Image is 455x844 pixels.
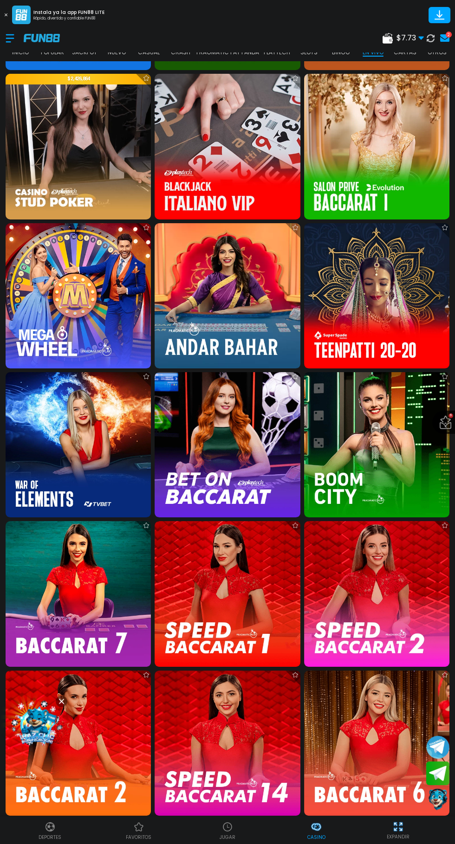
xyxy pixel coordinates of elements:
[108,48,126,57] p: NUEVO
[12,6,31,24] img: App Logo
[33,9,104,16] p: Instala ya la app FUN88 LITE
[183,820,272,841] a: Casino JugarCasino JugarJUGAR
[72,48,97,57] p: JACKPOT
[446,32,452,38] div: 2
[6,820,94,841] a: DeportesDeportesDeportes
[426,761,449,786] button: Join telegram
[332,48,350,57] p: BINGO
[133,821,144,832] img: Casino Favoritos
[155,521,300,666] img: Speed Baccarat 1
[126,834,151,841] p: favoritos
[304,670,449,816] img: Baccarat 6
[396,32,424,44] span: $ 7.73
[304,521,449,666] img: Speed Baccarat 2
[41,48,64,57] p: POPULAR
[394,48,416,57] p: CARTAS
[304,223,449,368] img: Teenpatti 20 - 20
[304,74,449,219] img: Salon Privé Baccarat I
[222,821,233,832] img: Casino Jugar
[45,821,56,832] img: Deportes
[171,48,190,57] p: CRASH
[6,223,151,368] img: Mega Wheel
[230,48,259,57] p: FAT PANDA
[220,834,235,841] p: JUGAR
[138,48,160,57] p: CASUAL
[196,48,229,57] p: PRAGMATIC
[155,372,300,517] img: Bet on Baccarat
[428,48,447,57] p: OTROS
[272,820,361,841] a: CasinoCasinoCasino
[6,521,151,666] img: Baccarat 7
[426,787,449,812] button: Contact customer service
[426,735,449,759] button: Join telegram channel
[304,372,449,517] img: Boom City
[94,820,183,841] a: Casino FavoritosCasino Favoritosfavoritos
[12,698,63,749] img: Image Link
[363,48,383,57] p: EN VIVO
[39,834,61,841] p: Deportes
[6,74,151,84] p: $ 2,426,864
[387,833,409,840] p: EXPANDIR
[300,48,318,57] p: SLOTS
[155,74,300,219] img: Blackjack Italiano VIP
[155,670,300,816] img: Speed Baccarat 14
[6,74,151,219] img: Casino Stud Poker
[33,16,104,21] p: Rápido, divertido y confiable FUN88
[6,670,151,816] img: Baccarat 2
[448,413,453,418] span: 6
[264,48,290,57] p: PLAYTECH
[155,223,300,368] img: Live - Andar Bahar
[307,834,325,841] p: Casino
[437,32,449,45] a: 2
[6,372,151,517] img: War Of Elements
[12,48,29,57] p: INICIO
[392,821,404,832] img: hide
[24,34,60,42] img: Company Logo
